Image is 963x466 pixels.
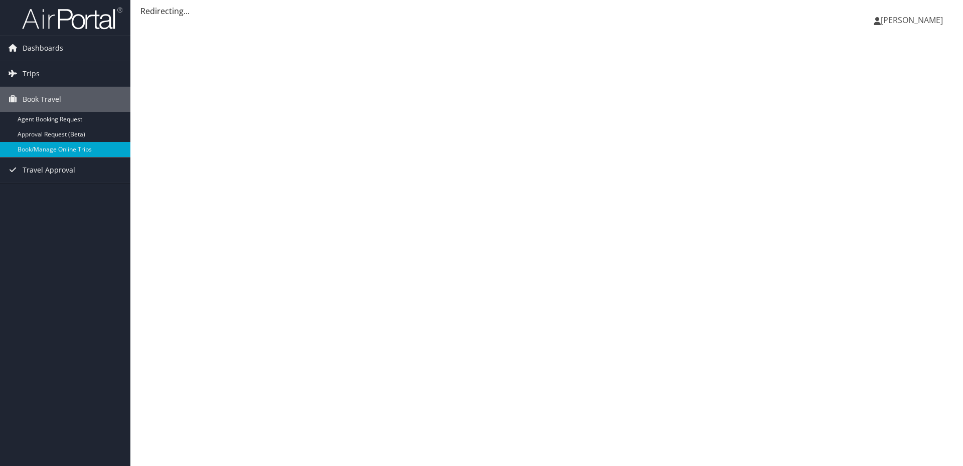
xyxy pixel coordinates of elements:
[23,36,63,61] span: Dashboards
[23,87,61,112] span: Book Travel
[22,7,122,30] img: airportal-logo.png
[23,158,75,183] span: Travel Approval
[881,15,943,26] span: [PERSON_NAME]
[140,5,953,17] div: Redirecting...
[874,5,953,35] a: [PERSON_NAME]
[23,61,40,86] span: Trips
